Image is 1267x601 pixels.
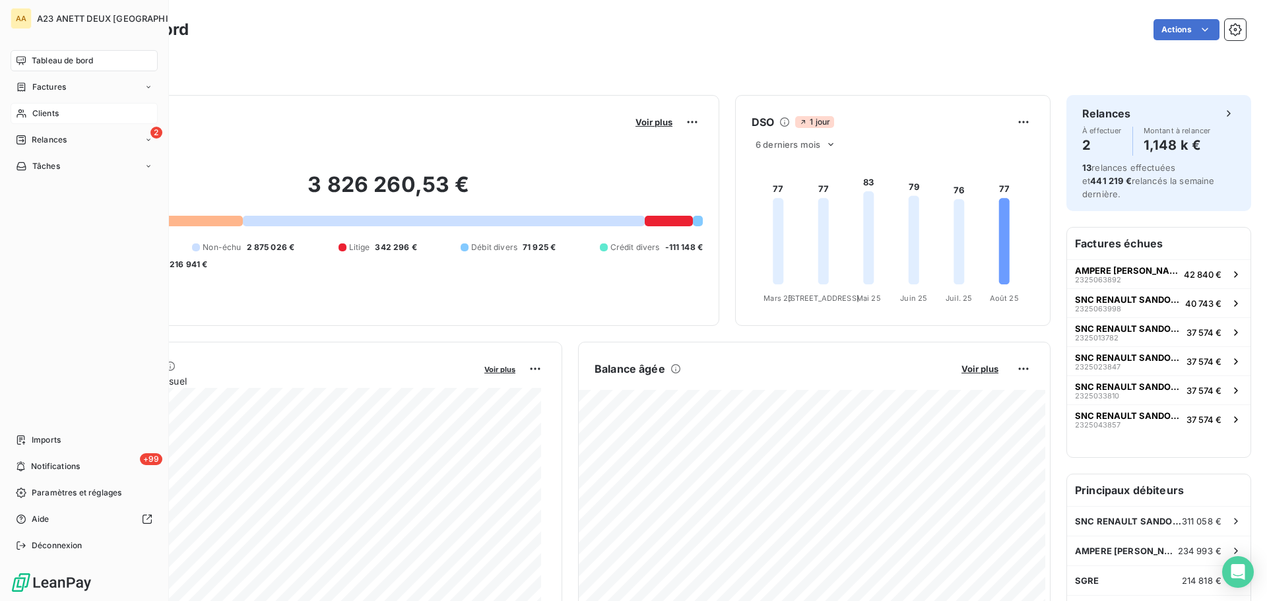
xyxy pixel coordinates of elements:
[166,259,208,270] span: -216 941 €
[1075,546,1178,556] span: AMPERE [PERSON_NAME] SAS
[1067,474,1251,506] h6: Principaux débiteurs
[32,487,121,499] span: Paramètres et réglages
[203,241,241,253] span: Non-échu
[75,374,475,388] span: Chiffre d'affaires mensuel
[1082,106,1130,121] h6: Relances
[756,139,820,150] span: 6 derniers mois
[958,363,1002,375] button: Voir plus
[788,294,859,303] tspan: [STREET_ADDRESS]
[375,241,416,253] span: 342 296 €
[1075,265,1179,276] span: AMPERE [PERSON_NAME] SAS
[1082,162,1215,199] span: relances effectuées et relancés la semaine dernière.
[247,241,295,253] span: 2 875 026 €
[595,361,665,377] h6: Balance âgée
[1185,298,1221,309] span: 40 743 €
[1186,385,1221,396] span: 37 574 €
[1075,334,1119,342] span: 2325013782
[32,108,59,119] span: Clients
[1186,414,1221,425] span: 37 574 €
[471,241,517,253] span: Débit divers
[1075,305,1121,313] span: 2325063998
[1075,352,1181,363] span: SNC RENAULT SANDOUVILLE
[484,365,515,374] span: Voir plus
[1075,516,1182,526] span: SNC RENAULT SANDOUVILLE
[349,241,370,253] span: Litige
[523,241,556,253] span: 71 925 €
[11,129,158,150] a: 2Relances
[1082,162,1091,173] span: 13
[11,50,158,71] a: Tableau de bord
[635,117,672,127] span: Voir plus
[1075,421,1121,429] span: 2325043857
[11,429,158,451] a: Imports
[961,364,998,374] span: Voir plus
[752,114,774,130] h6: DSO
[1153,19,1219,40] button: Actions
[1090,175,1131,186] span: 441 219 €
[32,160,60,172] span: Tâches
[32,134,67,146] span: Relances
[1067,317,1251,346] button: SNC RENAULT SANDOUVILLE232501378237 574 €
[1067,404,1251,433] button: SNC RENAULT SANDOUVILLE232504385737 574 €
[1075,294,1180,305] span: SNC RENAULT SANDOUVILLE
[1186,327,1221,338] span: 37 574 €
[1082,135,1122,156] h4: 2
[11,572,92,593] img: Logo LeanPay
[75,172,703,211] h2: 3 826 260,53 €
[1075,381,1181,392] span: SNC RENAULT SANDOUVILLE
[11,77,158,98] a: Factures
[11,509,158,530] a: Aide
[32,434,61,446] span: Imports
[32,513,49,525] span: Aide
[1075,410,1181,421] span: SNC RENAULT SANDOUVILLE
[31,460,80,472] span: Notifications
[1075,323,1181,334] span: SNC RENAULT SANDOUVILLE
[150,127,162,139] span: 2
[32,55,93,67] span: Tableau de bord
[1178,546,1221,556] span: 234 993 €
[632,116,676,128] button: Voir plus
[1186,356,1221,367] span: 37 574 €
[1144,127,1211,135] span: Montant à relancer
[857,294,881,303] tspan: Mai 25
[990,294,1019,303] tspan: Août 25
[795,116,834,128] span: 1 jour
[1067,228,1251,259] h6: Factures échues
[1075,392,1119,400] span: 2325033810
[610,241,660,253] span: Crédit divers
[480,363,519,375] button: Voir plus
[1067,259,1251,288] button: AMPERE [PERSON_NAME] SAS232506389242 840 €
[763,294,793,303] tspan: Mars 25
[37,13,204,24] span: A23 ANETT DEUX [GEOGRAPHIC_DATA]
[1067,375,1251,404] button: SNC RENAULT SANDOUVILLE232503381037 574 €
[11,103,158,124] a: Clients
[140,453,162,465] span: +99
[11,8,32,29] div: AA
[946,294,972,303] tspan: Juil. 25
[1182,575,1221,586] span: 214 818 €
[1075,575,1099,586] span: SGRE
[1184,269,1221,280] span: 42 840 €
[32,81,66,93] span: Factures
[1082,127,1122,135] span: À effectuer
[665,241,703,253] span: -111 148 €
[11,156,158,177] a: Tâches
[1144,135,1211,156] h4: 1,148 k €
[1075,276,1121,284] span: 2325063892
[1182,516,1221,526] span: 311 058 €
[11,482,158,503] a: Paramètres et réglages
[1075,363,1121,371] span: 2325023847
[1222,556,1254,588] div: Open Intercom Messenger
[1067,288,1251,317] button: SNC RENAULT SANDOUVILLE232506399840 743 €
[900,294,927,303] tspan: Juin 25
[1067,346,1251,375] button: SNC RENAULT SANDOUVILLE232502384737 574 €
[32,540,82,552] span: Déconnexion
